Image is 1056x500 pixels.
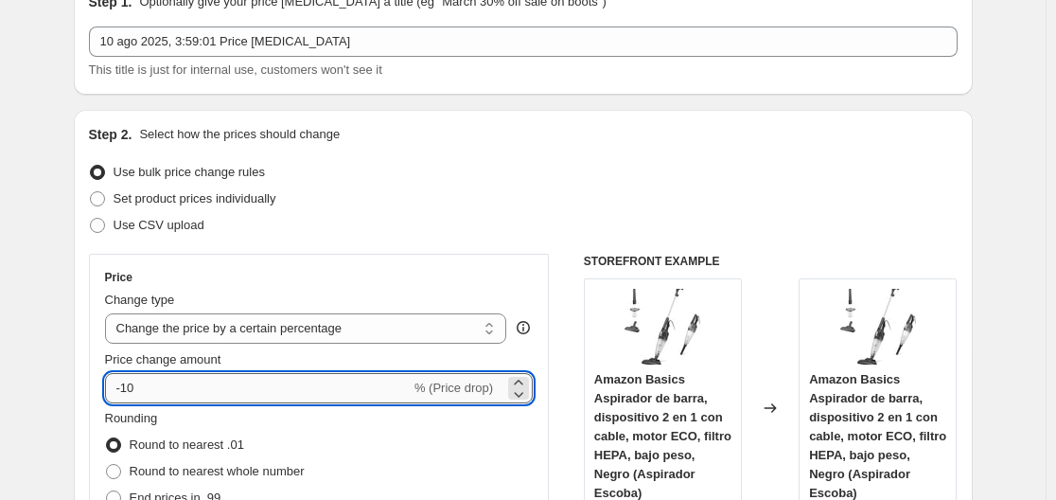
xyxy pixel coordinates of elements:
input: 30% off holiday sale [89,27,958,57]
img: 61fRYNOGoDL._AC_SL1500_80x.jpg [840,289,916,365]
span: Amazon Basics Aspirador de barra, dispositivo 2 en 1 con cable, motor ECO, filtro HEPA, bajo peso... [594,372,731,500]
span: Change type [105,293,175,307]
span: Use bulk price change rules [114,165,265,179]
span: Round to nearest .01 [130,437,244,452]
input: -15 [105,373,411,403]
span: Round to nearest whole number [130,464,305,478]
span: % (Price drop) [414,381,493,395]
p: Select how the prices should change [139,125,340,144]
span: Rounding [105,411,158,425]
h3: Price [105,270,132,285]
h6: STOREFRONT EXAMPLE [584,254,958,269]
span: Use CSV upload [114,218,204,232]
span: Set product prices individually [114,191,276,205]
div: help [514,318,533,337]
span: Price change amount [105,352,221,366]
h2: Step 2. [89,125,132,144]
span: Amazon Basics Aspirador de barra, dispositivo 2 en 1 con cable, motor ECO, filtro HEPA, bajo peso... [809,372,946,500]
span: This title is just for internal use, customers won't see it [89,62,382,77]
img: 61fRYNOGoDL._AC_SL1500_80x.jpg [625,289,700,365]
